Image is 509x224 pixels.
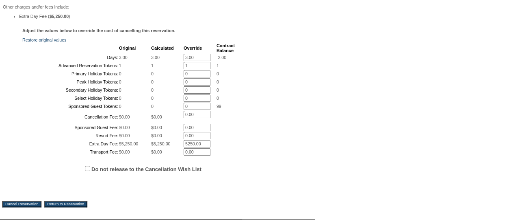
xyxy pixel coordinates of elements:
span: 1 [217,63,219,68]
input: Return to Reservation [44,201,87,207]
span: 0 [151,79,154,84]
span: 0 [119,88,121,92]
span: $5,250.00 [119,141,138,146]
span: 3.00 [151,55,160,60]
a: Restore original values [22,37,66,42]
b: $5,250.00 [50,14,69,19]
td: Secondary Holiday Tokens: [23,86,118,94]
b: Calculated [151,46,174,51]
b: Original [119,46,136,51]
b: Contract Balance [217,43,235,53]
span: $0.00 [151,133,162,138]
span: 0 [119,71,121,76]
span: $0.00 [119,149,130,154]
span: $0.00 [151,149,162,154]
td: Sponsored Guest Tokens: [23,103,118,110]
b: Override [184,46,202,51]
span: $0.00 [119,114,130,119]
span: 0 [217,96,219,101]
span: $0.00 [151,114,162,119]
span: 0 [151,88,154,92]
span: 1 [151,63,154,68]
span: $5,250.00 [151,141,170,146]
span: 0 [151,104,154,109]
td: Extra Day Fee: [23,140,118,147]
td: Days: [23,54,118,61]
span: 0 [119,79,121,84]
span: 0 [119,96,121,101]
label: Do not release to the Cancellation Wish List [91,166,201,172]
span: $0.00 [119,133,130,138]
input: Cancel Reservation [2,201,41,207]
td: Peak Holiday Tokens: [23,78,118,86]
span: 1 [119,63,121,68]
li: Extra Day Fee ( ) [19,14,312,19]
td: Transport Fee: [23,148,118,156]
td: Sponsored Guest Fee: [23,124,118,131]
span: 0 [217,79,219,84]
span: 0 [217,88,219,92]
span: 3.00 [119,55,128,60]
b: Adjust the values below to override the cost of cancelling this reservation. [22,28,175,33]
span: 0 [119,104,121,109]
td: Resort Fee: [23,132,118,139]
span: 0 [217,71,219,76]
span: -2.00 [217,55,226,60]
span: 0 [151,71,154,76]
td: Primary Holiday Tokens: [23,70,118,77]
td: Select Holiday Tokens: [23,94,118,102]
td: Cancellation Fee: [23,111,118,123]
span: 0 [151,96,154,101]
span: $0.00 [119,125,130,130]
td: Advanced Reservation Tokens: [23,62,118,69]
span: $0.00 [151,125,162,130]
span: 99 [217,104,221,109]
